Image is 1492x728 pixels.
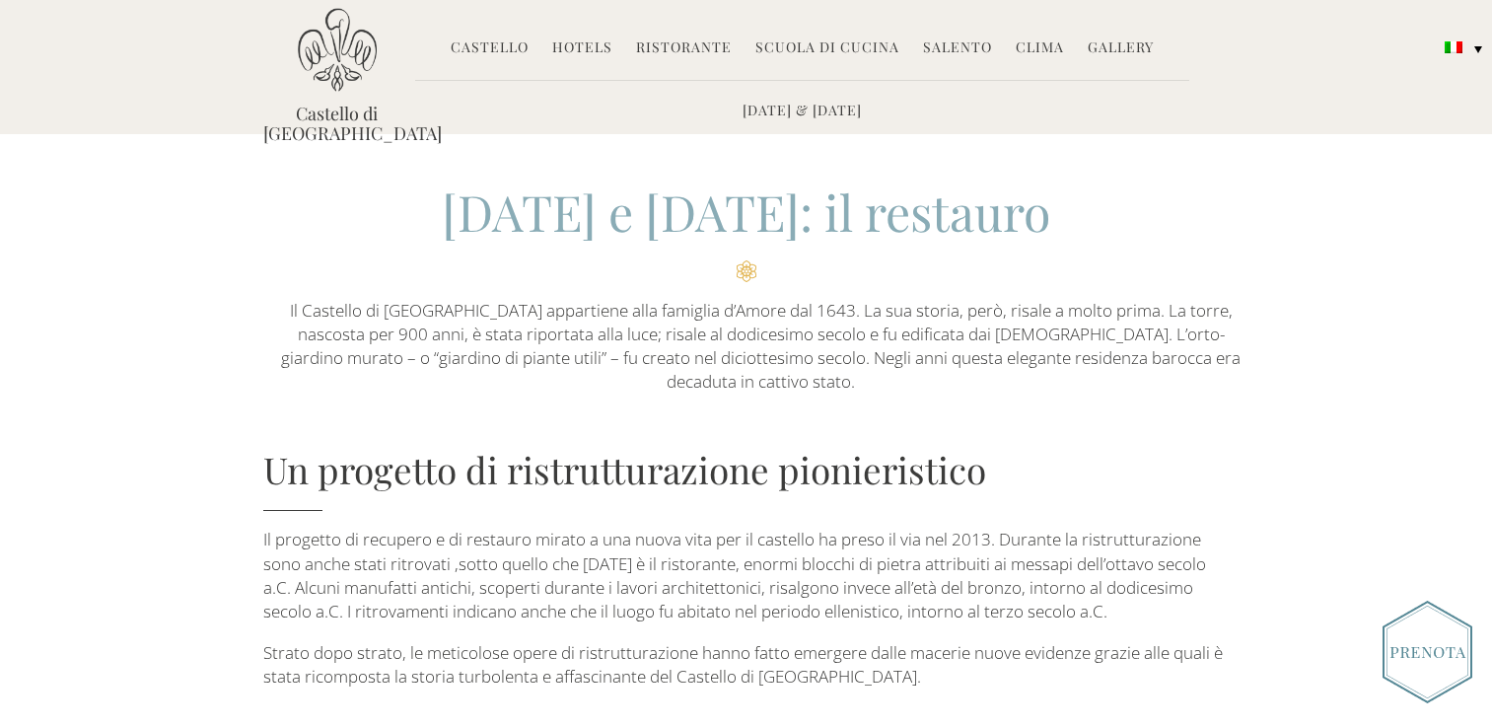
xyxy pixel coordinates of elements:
p: Il progetto di recupero e di restauro mirato a una nuova vita per il castello ha preso il via nel... [263,528,1230,623]
img: Castello di Ugento [298,8,377,92]
a: Castello [451,37,529,60]
img: Book_Button_Italian.png [1383,601,1472,703]
p: Il Castello di [GEOGRAPHIC_DATA] appartiene alla famiglia d’Amore dal 1643. La sua storia, però, ... [278,299,1244,395]
a: Gallery [1088,37,1154,60]
p: Strato dopo strato, le meticolose opere di ristrutturazione hanno fatto emergere dalle macerie nu... [263,641,1230,690]
h4: Un progetto di ristrutturazione pionieristico [263,444,1230,512]
a: Castello di [GEOGRAPHIC_DATA] [263,104,411,143]
a: Hotels [552,37,612,60]
h2: [DATE] e [DATE]: il restauro [263,179,1230,282]
img: Italiano [1445,41,1462,53]
a: Ristorante [636,37,732,60]
a: [DATE] & [DATE] [743,101,862,123]
a: Clima [1016,37,1064,60]
a: Salento [923,37,992,60]
a: Scuola di Cucina [755,37,899,60]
